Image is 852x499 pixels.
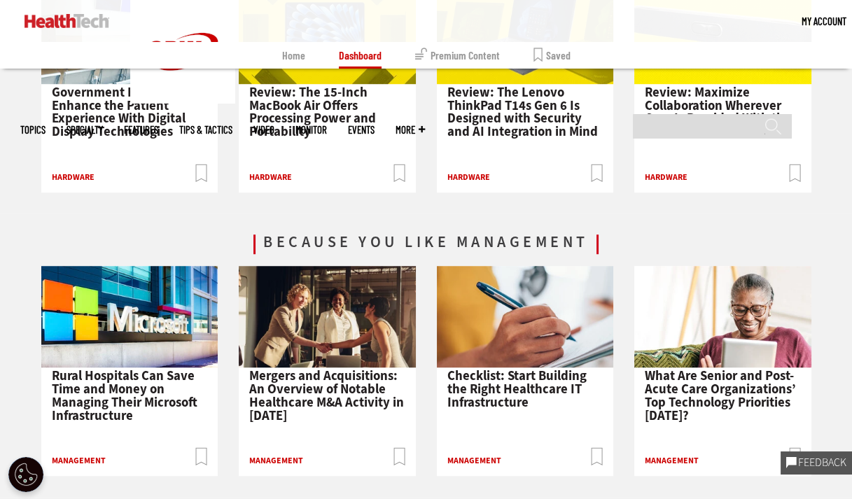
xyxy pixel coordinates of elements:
[124,125,158,135] a: Features
[130,92,235,107] a: CDW
[8,457,43,492] button: Open Preferences
[437,356,614,371] a: Person with a clipboard checking a list
[179,125,232,135] a: Tips & Tactics
[634,356,811,371] a: Older person using tablet
[295,125,327,135] a: MonITor
[645,171,687,183] a: Hardware
[437,266,614,368] img: Person with a clipboard checking a list
[25,14,109,28] img: Home
[41,266,218,368] img: Microsoft building
[339,42,382,69] a: Dashboard
[447,367,587,410] a: Checklist: Start Building the Right Healthcare IT Infrastructure
[67,125,103,135] span: Specialty
[348,125,375,135] a: Events
[8,457,43,492] div: Cookie Settings
[447,171,490,183] a: Hardware
[52,455,106,466] a: Management
[797,457,846,468] span: Feedback
[533,42,571,69] a: Saved
[249,367,404,423] a: Mergers and Acquisitions: An Overview of Notable Healthcare M&A Activity in [DATE]
[41,356,218,371] a: Microsoft building
[447,455,501,466] a: Management
[645,455,699,466] a: Management
[282,42,305,69] a: Home
[396,125,425,135] span: More
[645,367,796,423] a: What Are Senior and Post-Acute Care Organizations’ Top Technology Priorities [DATE]?
[447,83,598,140] a: Review: The Lenovo ThinkPad T14s Gen 6 Is Designed with Security and AI Integration in Mind
[415,42,500,69] a: Premium Content
[253,234,599,255] span: Because you like Management
[634,266,811,368] img: Older person using tablet
[239,266,416,368] img: business leaders shake hands in conference room
[249,171,292,183] a: Hardware
[239,356,416,371] a: business leaders shake hands in conference room
[20,125,46,135] span: Topics
[253,125,274,135] a: Video
[52,171,95,183] a: Hardware
[52,367,197,423] a: Rural Hospitals Can Save Time and Money on Managing Their Microsoft Infrastructure
[249,455,303,466] a: Management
